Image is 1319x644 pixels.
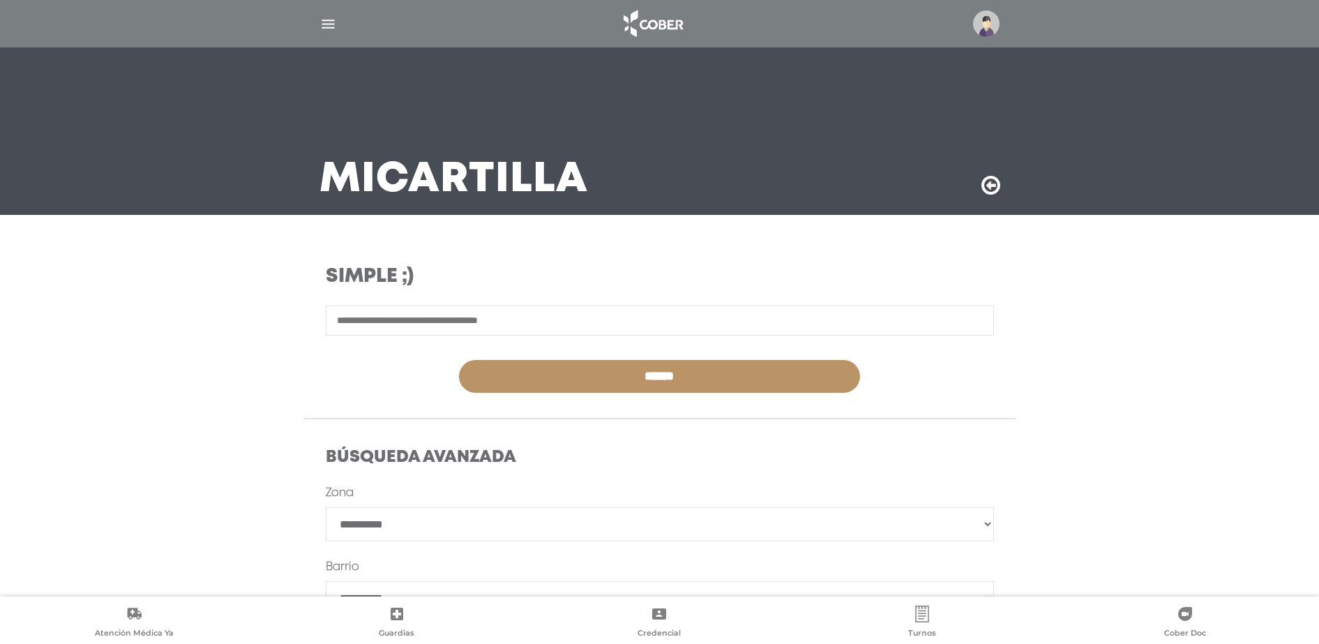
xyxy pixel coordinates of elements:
a: Credencial [528,606,791,641]
span: Guardias [379,628,414,641]
h4: Búsqueda Avanzada [326,448,994,468]
a: Cober Doc [1053,606,1316,641]
img: Cober_menu-lines-white.svg [319,15,337,33]
span: Turnos [908,628,936,641]
img: logo_cober_home-white.png [616,7,689,40]
span: Credencial [638,628,681,641]
a: Turnos [791,606,1054,641]
label: Barrio [326,559,359,576]
span: Cober Doc [1164,628,1206,641]
img: profile-placeholder.svg [973,10,1000,37]
span: Atención Médica Ya [95,628,174,641]
a: Guardias [266,606,529,641]
h3: Mi Cartilla [319,162,588,198]
a: Atención Médica Ya [3,606,266,641]
h3: Simple ;) [326,265,749,289]
label: Zona [326,485,354,502]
